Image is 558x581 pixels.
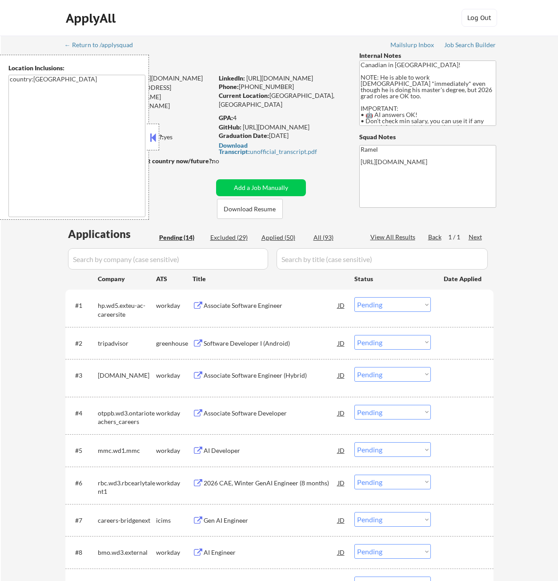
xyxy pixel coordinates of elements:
div: workday [156,446,193,455]
a: Download Transcript:unofficial_transcript.pdf [219,142,342,155]
div: workday [156,479,193,488]
div: JD [337,405,346,421]
strong: LinkedIn: [219,74,245,82]
div: Pending (14) [159,233,204,242]
div: icims [156,516,193,525]
div: JD [337,475,346,491]
div: Status [354,270,431,286]
div: JD [337,297,346,313]
div: ATS [156,274,193,283]
strong: Graduation Date: [219,132,269,139]
input: Search by company (case sensitive) [68,248,268,270]
div: greenhouse [156,339,193,348]
div: 1 / 1 [448,233,469,242]
div: workday [156,371,193,380]
div: Gen AI Engineer [204,516,338,525]
div: Associate Software Developer [204,409,338,418]
a: [URL][DOMAIN_NAME] [243,123,309,131]
div: JD [337,512,346,528]
div: Back [428,233,442,242]
div: [DOMAIN_NAME] [98,371,156,380]
strong: GPA: [219,114,233,121]
div: workday [156,548,193,557]
div: #2 [75,339,91,348]
div: 4 [219,113,346,122]
div: ← Return to /applysquad [64,42,141,48]
a: Job Search Builder [444,41,496,50]
div: Title [193,274,346,283]
div: Internal Notes [359,51,496,60]
a: ← Return to /applysquad [64,41,141,50]
div: workday [156,409,193,418]
div: Location Inclusions: [8,64,145,73]
div: #4 [75,409,91,418]
div: #6 [75,479,91,488]
div: [GEOGRAPHIC_DATA], [GEOGRAPHIC_DATA] [219,91,345,109]
div: #1 [75,301,91,310]
div: Squad Notes [359,133,496,141]
div: #7 [75,516,91,525]
input: Search by title (case sensitive) [277,248,488,270]
div: JD [337,367,346,383]
div: Associate Software Engineer [204,301,338,310]
div: Date Applied [444,274,483,283]
div: otppb.wd3.ontarioteachers_careers [98,409,156,426]
div: [PHONE_NUMBER] [219,82,345,91]
div: Applications [68,229,156,239]
a: Mailslurp Inbox [390,41,435,50]
div: workday [156,301,193,310]
div: hp.wd5.exteu-ac-careersite [98,301,156,319]
div: Company [98,274,156,283]
button: Add a Job Manually [216,179,306,196]
strong: Current Location: [219,92,269,99]
div: ApplyAll [66,11,118,26]
button: Log Out [462,9,497,27]
div: Next [469,233,483,242]
div: #5 [75,446,91,455]
div: View All Results [370,233,418,242]
div: AI Engineer [204,548,338,557]
div: Applied (50) [261,233,306,242]
div: JD [337,442,346,458]
div: #3 [75,371,91,380]
div: bmo.wd3.external [98,548,156,557]
div: tripadvisor [98,339,156,348]
div: All (93) [313,233,358,242]
div: Mailslurp Inbox [390,42,435,48]
div: careers-bridgenext [98,516,156,525]
div: #8 [75,548,91,557]
div: rbc.wd3.rbcearlytalent1 [98,479,156,496]
strong: GitHub: [219,123,241,131]
div: AI Developer [204,446,338,455]
button: Download Resume [217,199,283,219]
div: Excluded (29) [210,233,255,242]
div: [DATE] [219,131,345,140]
div: unofficial_transcript.pdf [219,142,342,155]
div: JD [337,335,346,351]
div: no [212,157,237,165]
div: mmc.wd1.mmc [98,446,156,455]
strong: Phone: [219,83,239,90]
div: Job Search Builder [444,42,496,48]
div: Software Developer I (Android) [204,339,338,348]
a: [URL][DOMAIN_NAME] [246,74,313,82]
div: 2026 CAE, Winter GenAI Engineer (8 months) [204,479,338,488]
strong: Download Transcript: [219,141,250,155]
div: JD [337,544,346,560]
div: Associate Software Engineer (Hybrid) [204,371,338,380]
